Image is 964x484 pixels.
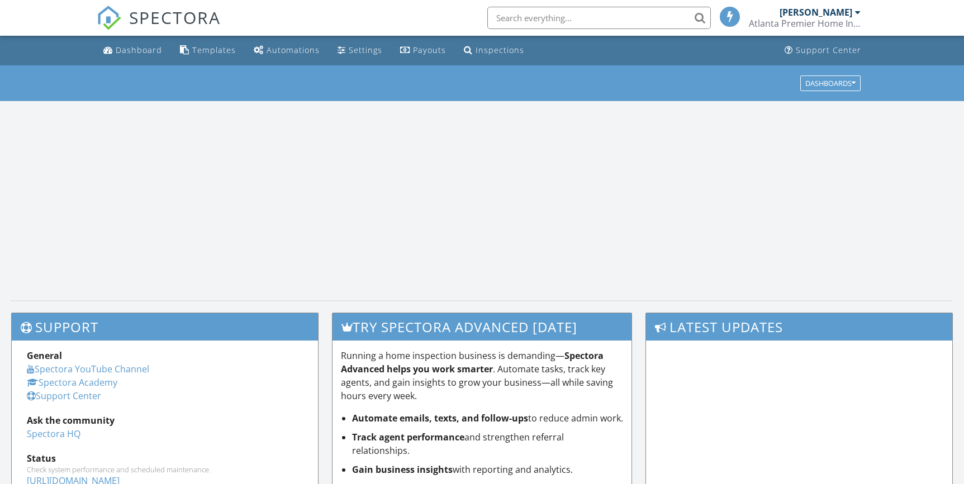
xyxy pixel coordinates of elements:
[27,376,117,389] a: Spectora Academy
[780,40,866,61] a: Support Center
[352,411,624,425] li: to reduce admin work.
[352,463,453,476] strong: Gain business insights
[116,45,162,55] div: Dashboard
[12,313,318,341] h3: Support
[97,6,121,30] img: The Best Home Inspection Software - Spectora
[27,428,80,440] a: Spectora HQ
[129,6,221,29] span: SPECTORA
[27,363,149,375] a: Spectora YouTube Channel
[396,40,450,61] a: Payouts
[352,412,528,424] strong: Automate emails, texts, and follow-ups
[27,390,101,402] a: Support Center
[333,40,387,61] a: Settings
[249,40,324,61] a: Automations (Basic)
[175,40,240,61] a: Templates
[27,349,62,362] strong: General
[749,18,861,29] div: Atlanta Premier Home Inspections
[459,40,529,61] a: Inspections
[796,45,861,55] div: Support Center
[267,45,320,55] div: Automations
[476,45,524,55] div: Inspections
[646,313,952,341] h3: Latest Updates
[27,465,303,474] div: Check system performance and scheduled maintenance.
[99,40,167,61] a: Dashboard
[487,7,711,29] input: Search everything...
[780,7,852,18] div: [PERSON_NAME]
[349,45,382,55] div: Settings
[352,463,624,476] li: with reporting and analytics.
[97,15,221,39] a: SPECTORA
[805,79,856,87] div: Dashboards
[333,313,632,341] h3: Try spectora advanced [DATE]
[192,45,236,55] div: Templates
[27,452,303,465] div: Status
[352,430,624,457] li: and strengthen referral relationships.
[413,45,446,55] div: Payouts
[27,414,303,427] div: Ask the community
[341,349,604,375] strong: Spectora Advanced helps you work smarter
[341,349,624,402] p: Running a home inspection business is demanding— . Automate tasks, track key agents, and gain ins...
[352,431,464,443] strong: Track agent performance
[800,75,861,91] button: Dashboards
